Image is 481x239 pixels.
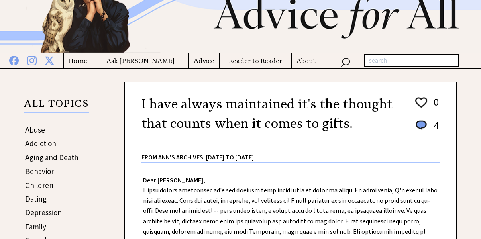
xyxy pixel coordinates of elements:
[25,153,79,162] a: Aging and Death
[141,141,440,162] div: From Ann's Archives: [DATE] to [DATE]
[25,166,54,176] a: Behavior
[25,180,53,190] a: Children
[414,96,428,110] img: heart_outline%201.png
[414,119,428,132] img: message_round%201.png
[24,99,89,113] p: ALL TOPICS
[25,222,46,231] a: Family
[92,56,189,66] a: Ask [PERSON_NAME]
[430,118,439,140] td: 4
[25,139,56,148] a: Addiction
[25,208,62,217] a: Depression
[430,95,439,118] td: 0
[9,54,19,65] img: facebook%20blue.png
[364,54,459,67] input: search
[25,125,45,135] a: Abuse
[45,54,54,65] img: x%20blue.png
[340,56,350,67] img: search_nav.png
[292,56,320,66] a: About
[220,56,291,66] a: Reader to Reader
[189,56,219,66] a: Advice
[25,194,47,204] a: Dating
[141,94,400,133] h2: I have always maintained it's the thought that counts when it comes to gifts.
[143,176,205,184] strong: Dear [PERSON_NAME],
[64,56,91,66] a: Home
[27,54,37,65] img: instagram%20blue.png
